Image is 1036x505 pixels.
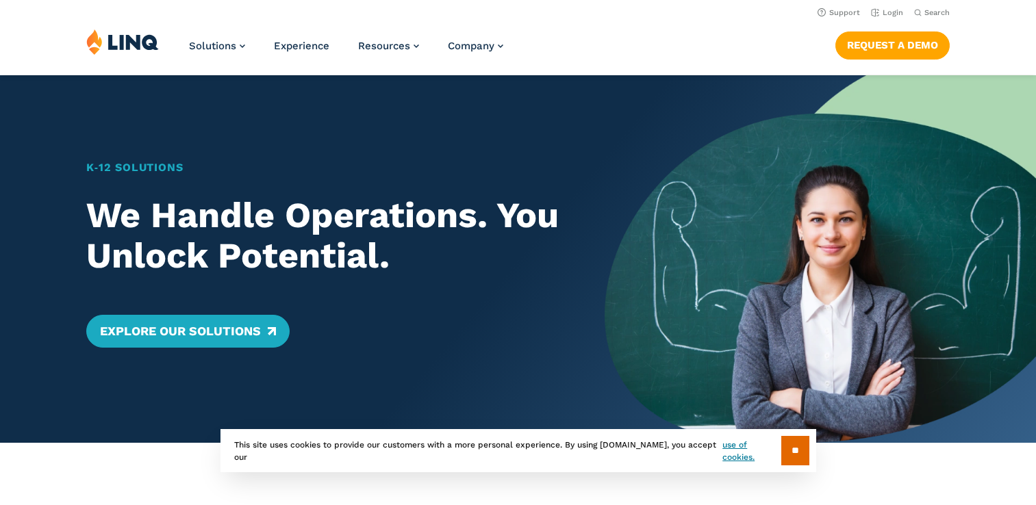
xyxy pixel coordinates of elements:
img: Home Banner [605,75,1036,443]
a: Solutions [189,40,245,52]
a: Support [818,8,860,17]
a: Request a Demo [835,31,950,59]
nav: Primary Navigation [189,29,503,74]
span: Resources [358,40,410,52]
img: LINQ | K‑12 Software [86,29,159,55]
h1: K‑12 Solutions [86,159,562,176]
span: Solutions [189,40,236,52]
div: This site uses cookies to provide our customers with a more personal experience. By using [DOMAIN... [220,429,816,472]
span: Search [924,8,950,17]
a: Explore Our Solutions [86,315,290,348]
a: use of cookies. [722,439,781,463]
a: Experience [274,40,329,52]
button: Open Search Bar [914,8,950,18]
a: Resources [358,40,419,52]
h2: We Handle Operations. You Unlock Potential. [86,195,562,277]
a: Company [448,40,503,52]
span: Company [448,40,494,52]
a: Login [871,8,903,17]
nav: Button Navigation [835,29,950,59]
